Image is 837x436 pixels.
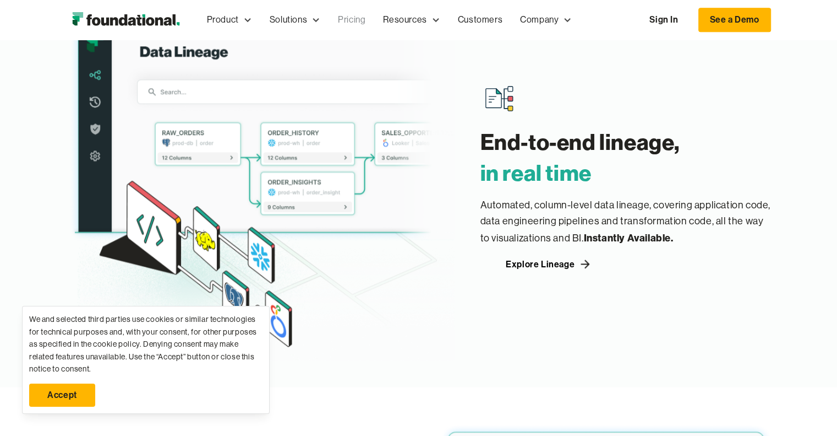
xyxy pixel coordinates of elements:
iframe: Chat Widget [639,309,837,436]
a: Pricing [329,2,374,38]
div: Product [207,13,239,27]
img: Foundational Logo [67,9,185,31]
a: Sign In [638,8,689,31]
a: Accept [29,384,95,407]
span: in real time [480,159,592,187]
div: Company [520,13,559,27]
div: Solutions [270,13,307,27]
a: home [67,9,185,31]
a: Customers [449,2,511,38]
div: Resources [374,2,448,38]
p: Automated, column-level data lineage, covering application code, data engineering pipelines and t... [480,197,771,247]
a: Explore Lineage [480,255,618,273]
div: Company [511,2,581,38]
img: Lineage Icon [482,80,517,116]
div: Product [198,2,261,38]
div: We and selected third parties use cookies or similar technologies for technical purposes and, wit... [29,313,262,375]
div: Resources [383,13,426,27]
div: Explore Lineage [506,260,575,268]
div: Solutions [261,2,329,38]
a: See a Demo [698,8,771,32]
strong: Instantly Available. [584,232,674,244]
h3: End-to-end lineage, ‍ [480,127,771,189]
